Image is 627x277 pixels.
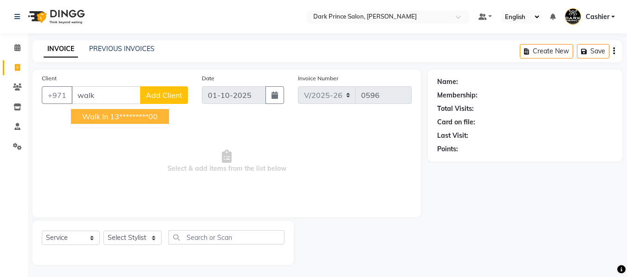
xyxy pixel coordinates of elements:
[42,115,412,208] span: Select & add items from the list below
[44,41,78,58] a: INVOICE
[577,44,609,58] button: Save
[437,117,475,127] div: Card on file:
[24,4,87,30] img: logo
[202,74,214,83] label: Date
[42,86,72,104] button: +971
[82,112,108,121] span: Walk In
[437,131,468,141] div: Last Visit:
[71,86,141,104] input: Search by Name/Mobile/Email/Code
[437,104,474,114] div: Total Visits:
[42,74,57,83] label: Client
[565,8,581,25] img: Cashier
[298,74,338,83] label: Invoice Number
[520,44,573,58] button: Create New
[146,90,182,100] span: Add Client
[89,45,155,53] a: PREVIOUS INVOICES
[437,90,478,100] div: Membership:
[168,230,284,245] input: Search or Scan
[140,86,188,104] button: Add Client
[586,12,609,22] span: Cashier
[437,77,458,87] div: Name:
[437,144,458,154] div: Points:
